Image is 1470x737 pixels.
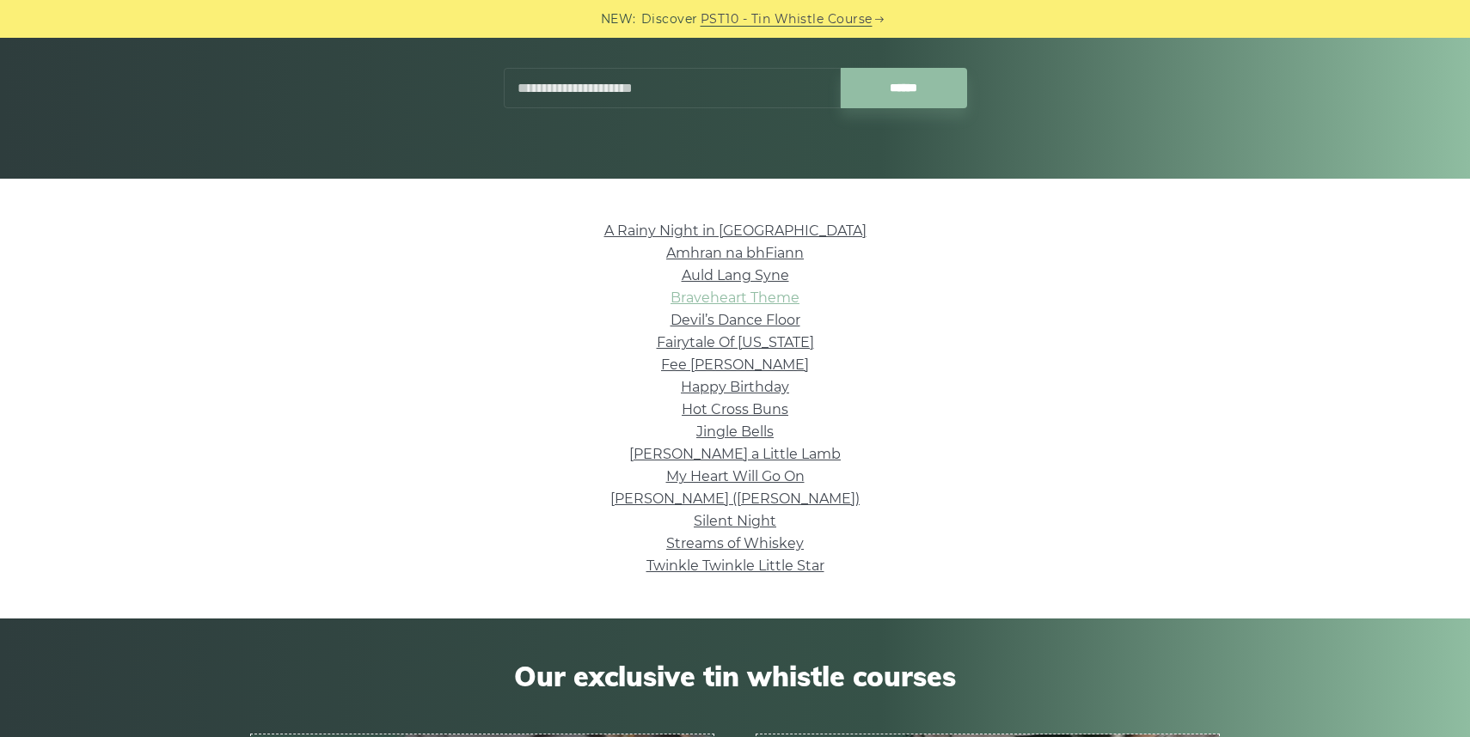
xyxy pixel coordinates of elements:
[671,289,799,306] a: Braveheart Theme
[604,222,867,239] a: A Rainy Night in [GEOGRAPHIC_DATA]
[641,9,698,29] span: Discover
[666,468,805,484] a: My Heart Will Go On
[250,660,1220,692] span: Our exclusive tin whistle courses
[646,557,824,574] a: Twinkle Twinkle Little Star
[666,535,804,551] a: Streams of Whiskey
[696,423,774,440] a: Jingle Bells
[671,312,800,328] a: Devil’s Dance Floor
[661,356,809,373] a: Fee [PERSON_NAME]
[694,513,776,529] a: Silent Night
[610,490,860,507] a: [PERSON_NAME] ([PERSON_NAME])
[601,9,636,29] span: NEW:
[682,401,788,417] a: Hot Cross Buns
[681,379,789,395] a: Happy Birthday
[666,245,804,261] a: Amhran na bhFiann
[657,334,814,350] a: Fairytale Of [US_STATE]
[629,446,841,462] a: [PERSON_NAME] a Little Lamb
[682,267,789,283] a: Auld Lang Syne
[701,9,873,29] a: PST10 - Tin Whistle Course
